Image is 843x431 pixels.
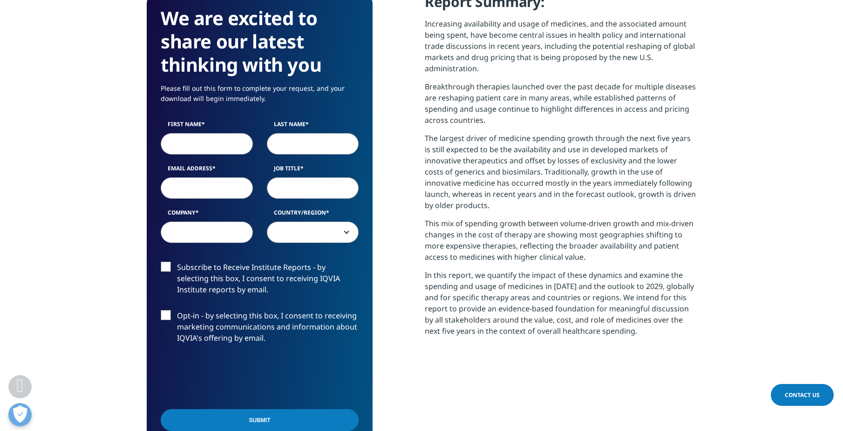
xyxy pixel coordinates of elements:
[771,384,834,406] a: Contact Us
[267,209,359,222] label: Country/Region
[267,164,359,177] label: Job Title
[425,133,696,218] p: The largest driver of medicine spending growth through the next five years is still expected to b...
[425,18,696,81] p: Increasing availability and usage of medicines, and the associated amount being spent, have becom...
[785,391,820,399] span: Contact Us
[425,269,696,343] p: In this report, we quantify the impact of these dynamics and examine the spending and usage of me...
[161,164,253,177] label: Email Address
[8,403,32,426] button: Open Preferences
[161,120,253,133] label: First Name
[161,310,359,349] label: Opt-in - by selecting this box, I consent to receiving marketing communications and information a...
[425,81,696,133] p: Breakthrough therapies launched over the past decade for multiple diseases are reshaping patient ...
[267,120,359,133] label: Last Name
[425,218,696,269] p: This mix of spending growth between volume-driven growth and mix-driven changes in the cost of th...
[161,83,359,111] p: Please fill out this form to complete your request, and your download will begin immediately.
[161,262,359,300] label: Subscribe to Receive Institute Reports - by selecting this box, I consent to receiving IQVIA Inst...
[161,409,359,431] input: Submit
[161,358,302,395] iframe: reCAPTCHA
[161,7,359,76] h3: We are excited to share our latest thinking with you
[161,209,253,222] label: Company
